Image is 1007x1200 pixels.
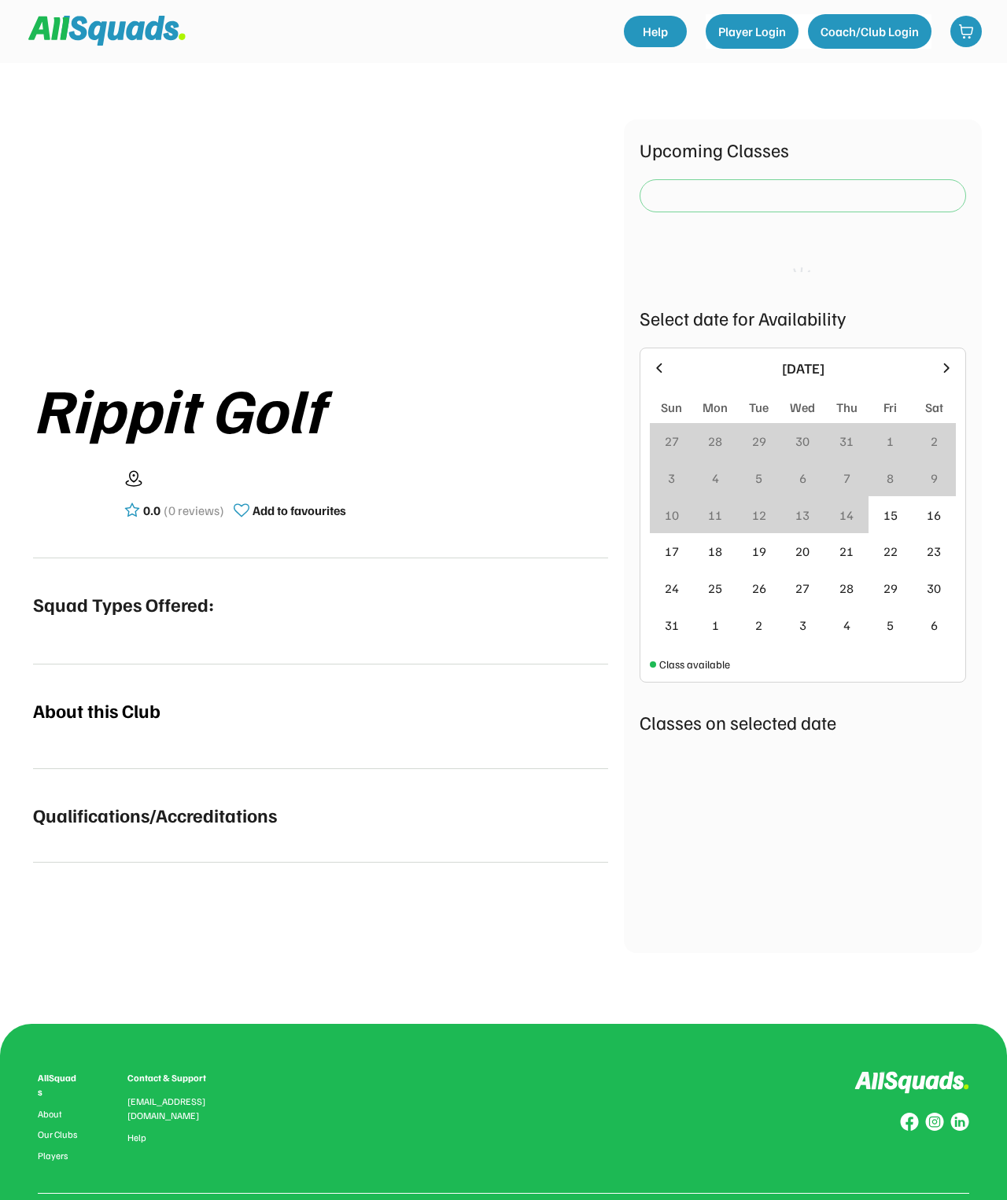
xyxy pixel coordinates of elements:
div: 4 [712,469,719,488]
div: 30 [927,579,941,598]
div: Select date for Availability [640,304,966,332]
div: 15 [883,506,898,525]
img: Group%20copy%208.svg [900,1113,919,1132]
img: shopping-cart-01%20%281%29.svg [958,24,974,39]
div: 22 [883,542,898,561]
div: 6 [799,469,806,488]
div: Sun [661,398,682,417]
div: 29 [752,432,766,451]
div: Rippit Golf [33,374,608,443]
div: 16 [927,506,941,525]
div: (0 reviews) [164,501,224,520]
img: yH5BAEAAAAALAAAAAABAAEAAAIBRAA7 [105,120,537,355]
div: 18 [708,542,722,561]
div: 26 [752,579,766,598]
button: Player Login [706,14,799,49]
div: 1 [712,616,719,635]
div: Classes on selected date [640,708,966,736]
div: 13 [795,506,810,525]
div: Fri [883,398,897,417]
div: AllSquads [38,1071,80,1099]
div: 28 [708,432,722,451]
button: Coach/Club Login [808,14,931,49]
div: Squad Types Offered: [33,590,214,618]
a: Our Clubs [38,1129,80,1140]
div: 23 [927,542,941,561]
div: 0.0 [143,501,160,520]
div: About this Club [33,696,160,724]
div: 30 [795,432,810,451]
a: Help [127,1132,146,1143]
div: 7 [843,469,850,488]
div: 5 [887,616,894,635]
div: 17 [665,542,679,561]
div: 3 [668,469,675,488]
div: 29 [883,579,898,598]
div: Contact & Support [127,1071,225,1085]
div: 11 [708,506,722,525]
a: Players [38,1150,80,1161]
div: 20 [795,542,810,561]
div: 31 [839,432,854,451]
img: Squad%20Logo.svg [28,16,186,46]
img: yH5BAEAAAAALAAAAAABAAEAAAIBRAA7 [33,455,112,534]
div: 27 [665,432,679,451]
div: 4 [843,616,850,635]
img: Group%20copy%206.svg [950,1113,969,1132]
div: Sat [925,398,943,417]
div: 8 [887,469,894,488]
div: Mon [703,398,728,417]
div: 6 [931,616,938,635]
img: Logo%20inverted.svg [854,1071,969,1094]
div: 21 [839,542,854,561]
div: 3 [799,616,806,635]
div: 10 [665,506,679,525]
div: 24 [665,579,679,598]
div: Thu [836,398,858,417]
div: 2 [931,432,938,451]
a: Help [624,16,687,47]
div: 28 [839,579,854,598]
div: Class available [659,656,730,672]
div: 9 [931,469,938,488]
div: 19 [752,542,766,561]
div: 14 [839,506,854,525]
div: 2 [755,616,762,635]
div: Add to favourites [253,501,346,520]
div: 31 [665,616,679,635]
div: [DATE] [677,358,929,379]
a: About [38,1109,80,1120]
div: Qualifications/Accreditations [33,801,277,829]
div: Upcoming Classes [640,135,966,164]
div: [EMAIL_ADDRESS][DOMAIN_NAME] [127,1095,225,1123]
div: 27 [795,579,810,598]
img: Group%20copy%207.svg [925,1113,944,1132]
div: 1 [887,432,894,451]
div: Wed [790,398,815,417]
div: 5 [755,469,762,488]
div: 12 [752,506,766,525]
div: 25 [708,579,722,598]
div: Tue [749,398,769,417]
